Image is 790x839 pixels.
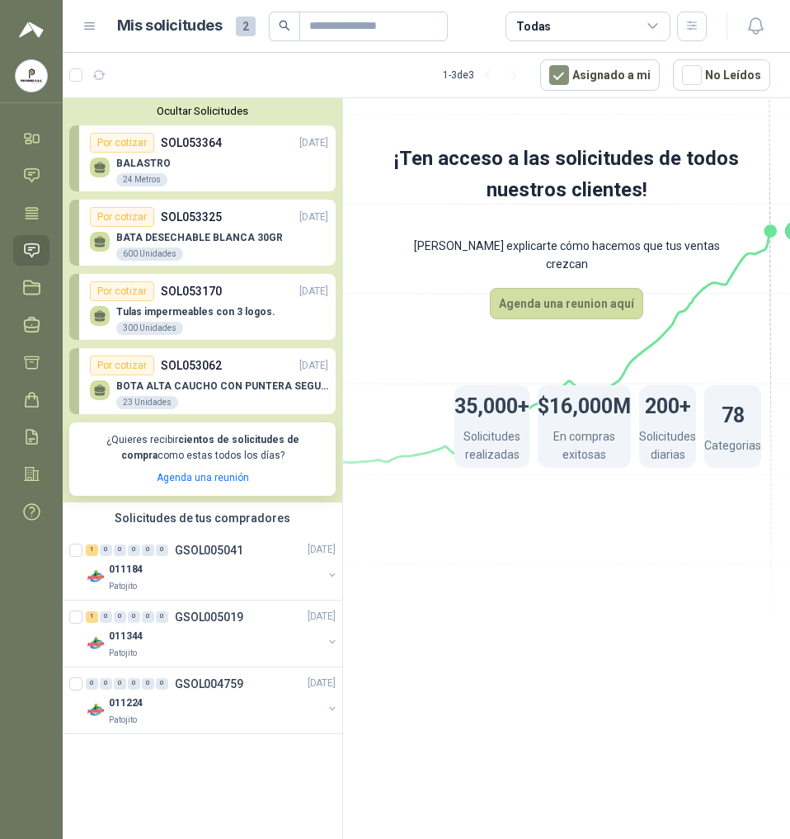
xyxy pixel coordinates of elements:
[86,611,98,623] div: 1
[299,284,328,299] p: [DATE]
[19,20,44,40] img: Logo peakr
[109,647,137,660] p: Patojito
[69,125,336,191] a: Por cotizarSOL053364[DATE] BALASTRO24 Metros
[100,544,112,556] div: 0
[109,695,143,711] p: 011224
[117,14,223,38] h1: Mis solicitudes
[156,544,168,556] div: 0
[116,306,275,318] p: Tulas impermeables con 3 logos.
[673,59,770,91] button: No Leídos
[69,200,336,266] a: Por cotizarSOL053325[DATE] BATA DESECHABLE BLANCA 30GR600 Unidades
[86,540,339,593] a: 1 0 0 0 0 0 GSOL005041[DATE] Company Logo011184Patojito
[142,678,154,690] div: 0
[156,611,168,623] div: 0
[516,17,551,35] div: Todas
[116,158,171,169] p: BALASTRO
[175,544,243,556] p: GSOL005041
[100,678,112,690] div: 0
[116,173,167,186] div: 24 Metros
[538,427,631,468] p: En compras exitosas
[128,544,140,556] div: 0
[299,210,328,225] p: [DATE]
[161,282,222,300] p: SOL053170
[308,609,336,625] p: [DATE]
[116,322,183,335] div: 300 Unidades
[490,288,643,319] button: Agenda una reunion aquí
[308,676,336,691] p: [DATE]
[128,611,140,623] div: 0
[90,356,154,375] div: Por cotizar
[69,274,336,340] a: Por cotizarSOL053170[DATE] Tulas impermeables con 3 logos.300 Unidades
[128,678,140,690] div: 0
[100,611,112,623] div: 0
[639,427,696,468] p: Solicitudes diarias
[161,208,222,226] p: SOL053325
[114,544,126,556] div: 0
[63,98,342,502] div: Ocultar SolicitudesPor cotizarSOL053364[DATE] BALASTRO24 MetrosPor cotizarSOL053325[DATE] BATA DE...
[299,135,328,151] p: [DATE]
[109,629,143,644] p: 011344
[86,700,106,720] img: Company Logo
[704,436,761,459] p: Categorias
[722,395,745,431] h1: 78
[116,247,183,261] div: 600 Unidades
[109,562,143,577] p: 011184
[538,386,631,422] h1: $16,000M
[90,281,154,301] div: Por cotizar
[86,607,339,660] a: 1 0 0 0 0 0 GSOL005019[DATE] Company Logo011344Patojito
[86,634,106,653] img: Company Logo
[142,611,154,623] div: 0
[157,472,249,483] a: Agenda una reunión
[156,678,168,690] div: 0
[540,59,660,91] button: Asignado a mi
[645,386,691,422] h1: 200+
[69,105,336,117] button: Ocultar Solicitudes
[16,60,47,92] img: Company Logo
[454,386,529,422] h1: 35,000+
[86,567,106,587] img: Company Logo
[116,232,283,243] p: BATA DESECHABLE BLANCA 30GR
[236,16,256,36] span: 2
[279,20,290,31] span: search
[86,544,98,556] div: 1
[116,380,328,392] p: BOTA ALTA CAUCHO CON PUNTERA SEGURIDAD
[90,133,154,153] div: Por cotizar
[454,427,529,468] p: Solicitudes realizadas
[308,542,336,558] p: [DATE]
[121,434,299,461] b: cientos de solicitudes de compra
[175,678,243,690] p: GSOL004759
[161,356,222,375] p: SOL053062
[109,580,137,593] p: Patojito
[116,396,178,409] div: 23 Unidades
[175,611,243,623] p: GSOL005019
[109,714,137,727] p: Patojito
[114,611,126,623] div: 0
[90,207,154,227] div: Por cotizar
[114,678,126,690] div: 0
[69,348,336,414] a: Por cotizarSOL053062[DATE] BOTA ALTA CAUCHO CON PUNTERA SEGURIDAD23 Unidades
[161,134,222,152] p: SOL053364
[79,432,326,464] p: ¿Quieres recibir como estas todos los días?
[86,674,339,727] a: 0 0 0 0 0 0 GSOL004759[DATE] Company Logo011224Patojito
[443,62,527,88] div: 1 - 3 de 3
[142,544,154,556] div: 0
[63,502,342,534] div: Solicitudes de tus compradores
[299,358,328,374] p: [DATE]
[86,678,98,690] div: 0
